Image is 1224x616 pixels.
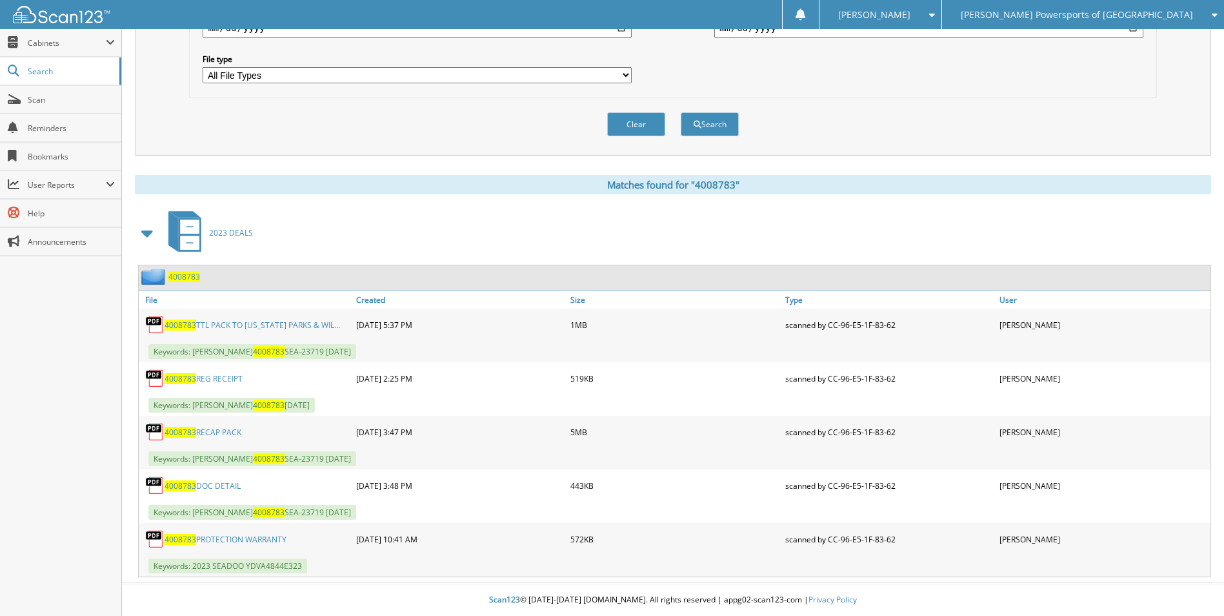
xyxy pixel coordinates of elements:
a: 4008783PROTECTION WARRANTY [165,534,286,545]
div: 519KB [567,365,781,391]
img: PDF.png [145,369,165,388]
div: 1MB [567,312,781,338]
span: Scan123 [489,594,520,605]
span: Reminders [28,123,115,134]
span: Scan [28,94,115,105]
span: [PERSON_NAME] [838,11,910,19]
span: Bookmarks [28,151,115,162]
button: Clear [607,112,665,136]
div: scanned by CC-96-E5-1F-83-62 [782,473,996,498]
div: [DATE] 10:41 AM [353,526,567,552]
span: Keywords: 2023 SEADOO YDVA4844E323 [148,559,307,573]
img: PDF.png [145,315,165,334]
img: PDF.png [145,476,165,495]
span: 4008783 [165,373,196,384]
span: Keywords: [PERSON_NAME] [DATE] [148,398,315,413]
span: 4008783 [253,453,285,464]
a: Privacy Policy [808,594,857,605]
span: Keywords: [PERSON_NAME] SEA-23719 [DATE] [148,451,356,466]
span: [PERSON_NAME] Powersports of [GEOGRAPHIC_DATA] [961,11,1193,19]
div: [PERSON_NAME] [996,365,1210,391]
div: scanned by CC-96-E5-1F-83-62 [782,419,996,445]
span: Search [28,66,113,77]
div: [PERSON_NAME] [996,419,1210,445]
span: 4008783 [253,400,285,411]
a: File [139,291,353,309]
a: 4008783TTL PACK TO [US_STATE] PARKS & WIL... [165,320,340,331]
span: 2023 DEALS [209,227,253,238]
div: scanned by CC-96-E5-1F-83-62 [782,312,996,338]
div: scanned by CC-96-E5-1F-83-62 [782,365,996,391]
span: 4008783 [165,320,196,331]
a: Size [567,291,781,309]
span: Announcements [28,236,115,247]
div: [DATE] 3:48 PM [353,473,567,498]
a: Type [782,291,996,309]
img: scan123-logo-white.svg [13,6,110,23]
span: 4008783 [165,427,196,438]
a: User [996,291,1210,309]
img: folder2.png [141,269,168,285]
span: Keywords: [PERSON_NAME] SEA-23719 [DATE] [148,505,356,520]
div: © [DATE]-[DATE] [DOMAIN_NAME]. All rights reserved | appg02-scan123-com | [122,584,1224,616]
span: Keywords: [PERSON_NAME] SEA-23719 [DATE] [148,344,356,359]
img: PDF.png [145,422,165,442]
div: [PERSON_NAME] [996,312,1210,338]
span: Help [28,208,115,219]
a: 4008783RECAP PACK [165,427,241,438]
a: 4008783REG RECEIPT [165,373,243,384]
span: 4008783 [165,534,196,545]
a: 4008783DOC DETAIL [165,480,241,491]
div: scanned by CC-96-E5-1F-83-62 [782,526,996,552]
span: 4008783 [253,507,285,518]
span: User Reports [28,180,106,190]
a: 4008783 [168,271,200,282]
div: 5MB [567,419,781,445]
iframe: Chat Widget [1159,554,1224,616]
div: [DATE] 2:25 PM [353,365,567,391]
a: 2023 DEALS [161,207,253,258]
img: PDF.png [145,529,165,549]
div: 572KB [567,526,781,552]
span: 4008783 [253,346,285,357]
span: 4008783 [165,480,196,491]
div: [PERSON_NAME] [996,526,1210,552]
div: [DATE] 3:47 PM [353,419,567,445]
div: Matches found for "4008783" [135,175,1211,194]
div: [PERSON_NAME] [996,473,1210,498]
div: 443KB [567,473,781,498]
button: Search [681,112,739,136]
label: File type [203,54,632,65]
span: Cabinets [28,37,106,48]
a: Created [353,291,567,309]
div: [DATE] 5:37 PM [353,312,567,338]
